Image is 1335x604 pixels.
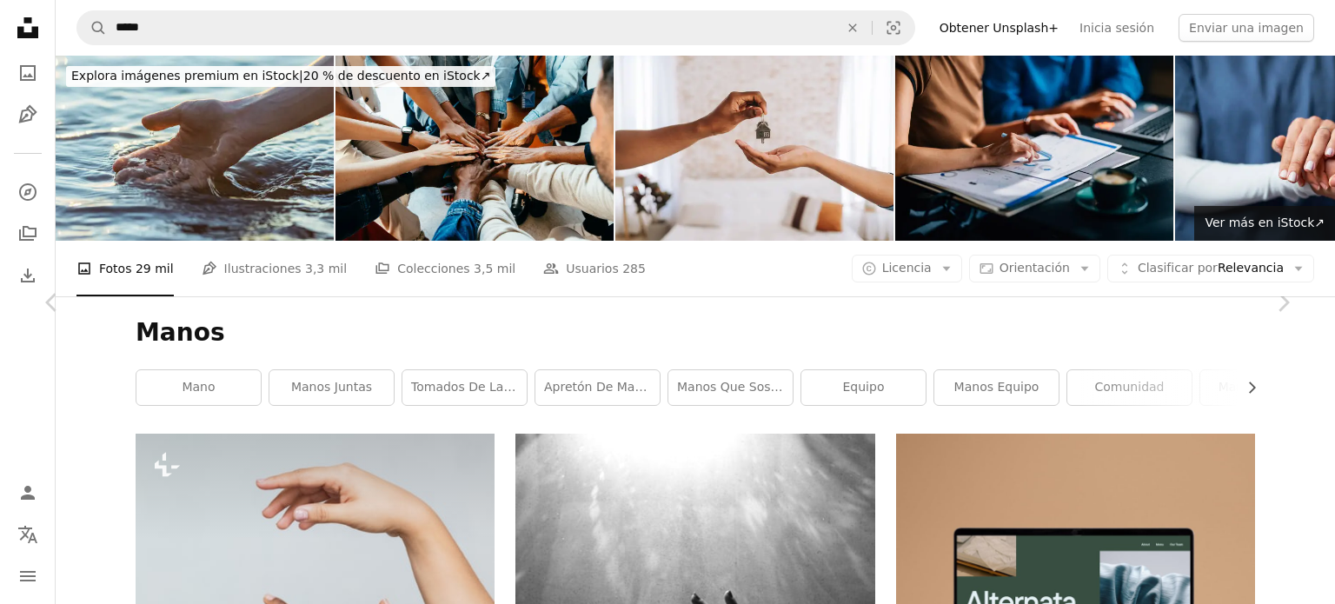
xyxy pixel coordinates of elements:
a: Manos amigas [1200,370,1325,405]
a: equipo [801,370,926,405]
a: manos equipo [934,370,1059,405]
img: Concepto de trabajo en equipo con diversas manos que se unen, simbolizando la unidad, la cooperac... [335,56,614,241]
span: Licencia [882,261,932,275]
a: manos que sostienen [668,370,793,405]
a: Colecciones 3,5 mil [375,241,515,296]
a: Obtener Unsplash+ [929,14,1069,42]
span: Clasificar por [1138,261,1218,275]
a: comunidad [1067,370,1192,405]
button: Enviar una imagen [1179,14,1314,42]
a: Ver más en iStock↗ [1194,206,1335,241]
img: Agente inmobiliario entregando a un hombre las llaves de su nuevo hogar [615,56,893,241]
button: Idioma [10,517,45,552]
a: Siguiente [1231,219,1335,386]
button: Búsqueda visual [873,11,914,44]
span: 3,5 mil [474,259,515,278]
span: 285 [622,259,646,278]
span: 20 % de descuento en iStock ↗ [71,69,490,83]
button: Orientación [969,255,1100,282]
form: Encuentra imágenes en todo el sitio [76,10,915,45]
span: Orientación [1000,261,1070,275]
button: Licencia [852,255,962,282]
a: Fotos [10,56,45,90]
a: tomados de la mano [402,370,527,405]
button: Clasificar porRelevancia [1107,255,1314,282]
img: Equipo de negocios que analiza datos financieros en la oficina moderna [895,56,1173,241]
a: Iniciar sesión / Registrarse [10,475,45,510]
span: Explora imágenes premium en iStock | [71,69,303,83]
a: Explora imágenes premium en iStock|20 % de descuento en iStock↗ [56,56,506,97]
a: Ilustraciones [10,97,45,132]
button: Buscar en Unsplash [77,11,107,44]
span: Ver más en iStock ↗ [1205,216,1325,229]
button: desplazar lista a la derecha [1236,370,1255,405]
a: Colecciones [10,216,45,251]
a: Ilustraciones 3,3 mil [202,241,348,296]
a: Usuarios 285 [543,241,646,296]
a: Inicia sesión [1069,14,1165,42]
button: Menú [10,559,45,594]
h1: Manos [136,317,1255,348]
img: Hand touching water. [56,56,334,241]
button: Borrar [834,11,872,44]
span: Relevancia [1138,260,1284,277]
a: apretón de manos [535,370,660,405]
span: 3,3 mil [305,259,347,278]
a: mano [136,370,261,405]
a: manos juntas [269,370,394,405]
a: Explorar [10,175,45,209]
